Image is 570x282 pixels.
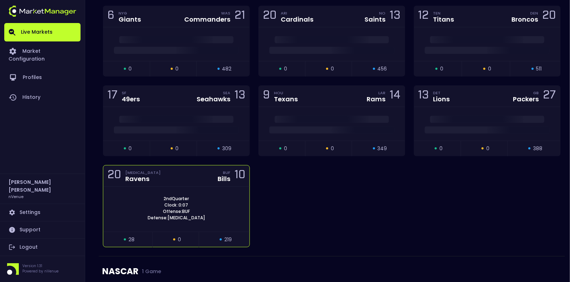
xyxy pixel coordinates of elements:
div: LAR [379,90,386,96]
div: Lions [433,96,450,102]
a: Settings [4,204,81,221]
a: Profiles [4,68,81,88]
a: Support [4,221,81,238]
div: Broncos [512,16,538,23]
div: 9 [263,90,270,103]
span: 0 [175,65,179,73]
span: 0 [439,145,443,152]
span: 482 [222,65,232,73]
span: 0 [331,65,334,73]
div: SEA [223,90,230,96]
div: 13 [418,90,429,103]
h2: [PERSON_NAME] [PERSON_NAME] [9,178,76,194]
span: 0 [128,145,132,152]
div: 6 [108,10,114,23]
div: Seahawks [197,96,230,102]
p: Version 1.31 [22,263,59,269]
span: 2nd Quarter [161,196,191,202]
div: 21 [235,10,245,23]
div: SF [122,90,140,96]
h3: nVenue [9,194,23,199]
a: Logout [4,239,81,256]
span: Clock : 0:07 [162,202,190,208]
span: 0 [488,65,491,73]
div: Commanders [184,16,230,23]
div: Texans [274,96,298,102]
div: ARI [281,10,313,16]
div: Bills [218,176,230,182]
span: 388 [533,145,542,152]
span: 456 [378,65,387,73]
a: Market Configuration [4,41,81,68]
span: 511 [536,65,542,73]
div: 20 [263,10,276,23]
div: 20 [108,169,121,182]
div: BUF [223,170,230,175]
span: 0 [284,145,287,152]
div: Ravens [125,176,161,182]
span: Offense: BUF [161,208,192,215]
span: 0 [440,65,443,73]
div: 20 [543,10,556,23]
img: logo [9,6,76,17]
div: Titans [433,16,454,23]
div: Saints [365,16,386,23]
div: 27 [543,90,556,103]
span: 219 [224,236,232,243]
div: Version 1.31Powered by nVenue [4,263,81,275]
span: 0 [331,145,334,152]
a: History [4,88,81,107]
span: 0 [178,236,181,243]
span: Defense: [MEDICAL_DATA] [146,215,207,221]
a: Live Markets [4,23,81,41]
div: TEN [433,10,454,16]
div: WAS [221,10,230,16]
div: NYG [119,10,141,16]
div: 17 [108,90,117,103]
div: 13 [390,10,401,23]
span: 1 Game [138,269,161,274]
span: 349 [378,145,387,152]
div: 49ers [122,96,140,102]
div: [MEDICAL_DATA] [125,170,161,175]
span: 0 [486,145,489,152]
div: 14 [390,90,401,103]
span: 28 [128,236,135,243]
div: Rams [367,96,386,102]
div: 12 [418,10,429,23]
div: Giants [119,16,141,23]
span: 0 [128,65,132,73]
p: Powered by nVenue [22,269,59,274]
div: DEN [531,10,538,16]
div: HOU [274,90,298,96]
div: Packers [513,96,539,102]
span: 309 [222,145,231,152]
div: Cardinals [281,16,313,23]
div: 10 [235,169,245,182]
div: NO [379,10,386,16]
div: DET [433,90,450,96]
span: 0 [284,65,287,73]
div: 13 [235,90,245,103]
span: 0 [175,145,179,152]
div: GB [533,90,539,96]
